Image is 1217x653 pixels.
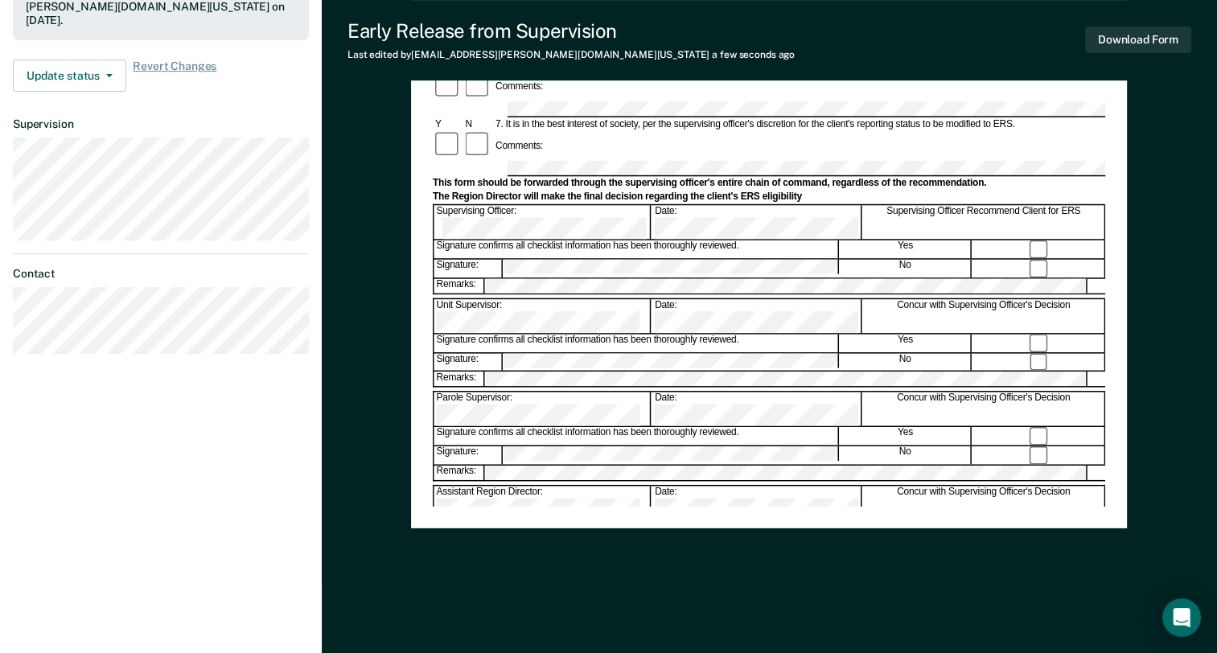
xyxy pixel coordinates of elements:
div: This form should be forwarded through the supervising officer's entire chain of command, regardle... [433,178,1105,190]
div: The Region Director will make the final decision regarding the client's ERS eligibility [433,191,1105,203]
div: Last edited by [EMAIL_ADDRESS][PERSON_NAME][DOMAIN_NAME][US_STATE] [347,49,795,60]
div: Concur with Supervising Officer's Decision [863,392,1105,426]
div: Concur with Supervising Officer's Decision [863,299,1105,333]
div: No [840,260,972,277]
div: Early Release from Supervision [347,19,795,43]
div: Comments: [493,80,545,92]
div: Concur with Supervising Officer's Decision [863,487,1105,520]
div: Date: [652,299,861,333]
div: Date: [652,392,861,426]
div: Unit Supervisor: [434,299,652,333]
div: Signature confirms all checklist information has been thoroughly reviewed. [434,427,839,445]
div: Yes [840,427,972,445]
div: Parole Supervisor: [434,392,652,426]
div: Remarks: [434,466,486,480]
dt: Supervision [13,117,309,131]
div: Signature: [434,353,503,371]
div: Remarks: [434,278,486,293]
div: N [463,118,493,130]
div: Assistant Region Director: [434,487,652,520]
span: Revert Changes [133,60,216,92]
div: Remarks: [434,372,486,387]
div: Date: [652,205,861,239]
button: Update status [13,60,126,92]
div: Open Intercom Messenger [1162,598,1201,637]
div: No [840,353,972,371]
div: Signature confirms all checklist information has been thoroughly reviewed. [434,240,839,258]
div: No [840,446,972,464]
div: Supervising Officer: [434,205,652,239]
div: Yes [840,334,972,351]
div: Signature: [434,446,503,464]
span: a few seconds ago [712,49,795,60]
div: Signature: [434,260,503,277]
dt: Contact [13,267,309,281]
div: Date: [652,487,861,520]
div: Comments: [493,140,545,152]
button: Download Form [1085,27,1191,53]
div: 7. It is in the best interest of society, per the supervising officer's discretion for the client... [493,118,1105,130]
div: Y [433,118,463,130]
div: Signature confirms all checklist information has been thoroughly reviewed. [434,334,839,351]
div: Supervising Officer Recommend Client for ERS [863,205,1105,239]
div: Yes [840,240,972,258]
